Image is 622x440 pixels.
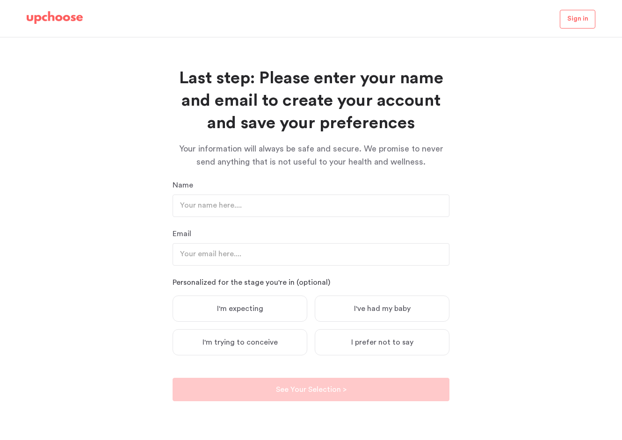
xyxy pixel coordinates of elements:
[217,304,263,313] span: I'm expecting
[276,384,347,395] p: See Your Selection >
[27,11,83,24] img: UpChoose
[560,10,595,29] a: Sign in
[173,142,449,168] p: Your information will always be safe and secure. We promise to never send anything that is not us...
[354,304,411,313] span: I've had my baby
[173,67,449,135] h2: Last step: Please enter your name and email to create your account and save your preferences
[27,11,83,29] a: UpChoose
[173,243,449,266] input: Your email here....
[173,378,449,401] button: See Your Selection >
[173,228,449,239] p: Email
[173,180,449,191] p: Name
[173,195,449,217] input: Your name here....
[203,338,278,347] span: I'm trying to conceive
[173,277,449,288] p: Personalized for the stage you're in (optional)
[351,338,413,347] span: I prefer not to say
